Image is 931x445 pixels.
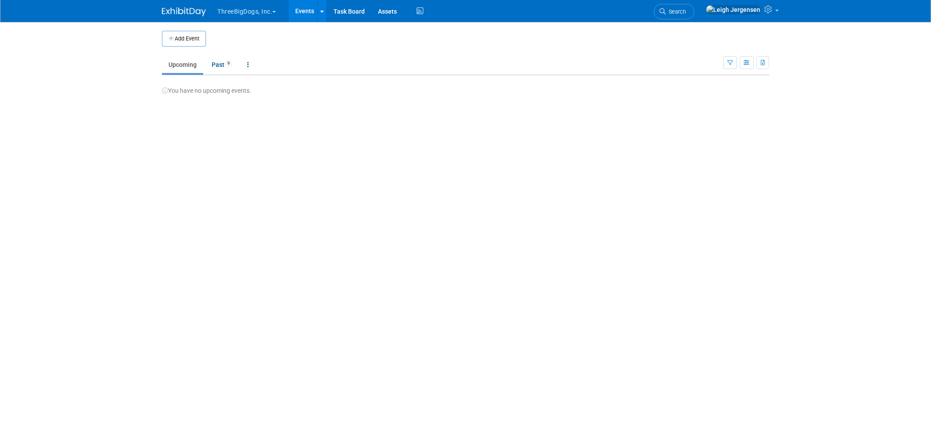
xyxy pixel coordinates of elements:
img: Leigh Jergensen [706,5,761,15]
a: Past9 [205,56,239,73]
span: Search [666,8,686,15]
img: ExhibitDay [162,7,206,16]
a: Search [654,4,694,19]
button: Add Event [162,31,206,47]
a: Upcoming [162,56,203,73]
span: You have no upcoming events. [162,87,251,94]
span: 9 [225,60,232,67]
